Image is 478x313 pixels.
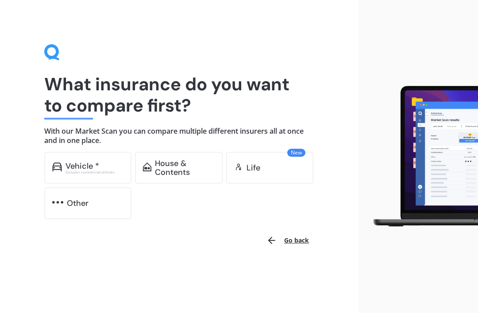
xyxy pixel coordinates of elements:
img: car.f15378c7a67c060ca3f3.svg [52,162,62,171]
img: laptop.webp [366,83,478,230]
span: New [287,149,305,157]
img: life.f720d6a2d7cdcd3ad642.svg [234,162,243,171]
img: home-and-contents.b802091223b8502ef2dd.svg [143,162,151,171]
button: Go back [261,230,314,251]
h1: What insurance do you want to compare first? [44,73,314,116]
div: Other [67,199,89,208]
img: other.81dba5aafe580aa69f38.svg [52,198,63,207]
div: House & Contents [155,159,214,177]
h4: With our Market Scan you can compare multiple different insurers all at once and in one place. [44,127,314,145]
div: Life [247,163,260,172]
div: Excludes commercial vehicles [66,170,124,174]
div: Vehicle * [66,162,99,170]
